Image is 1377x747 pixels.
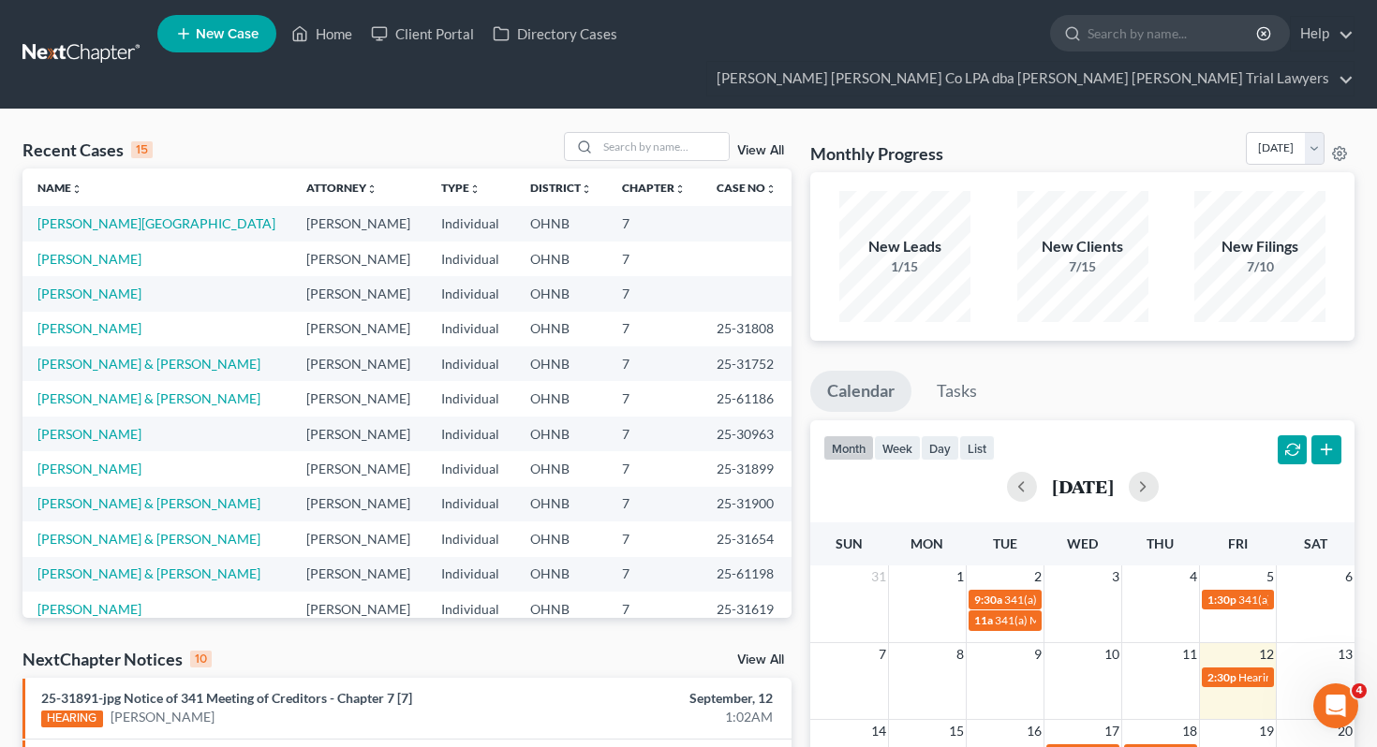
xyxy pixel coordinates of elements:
td: OHNB [515,487,607,521]
span: Thu [1147,535,1174,551]
iframe: Intercom live chat [1313,683,1358,728]
td: OHNB [515,521,607,556]
a: 25-31891-jpg Notice of 341 Meeting of Creditors - Chapter 7 [7] [41,690,412,706]
td: Individual [426,451,514,486]
span: Wed [1067,535,1098,551]
span: 9 [1032,643,1044,666]
td: OHNB [515,451,607,486]
td: 25-31900 [702,487,792,521]
span: 13 [1336,643,1355,666]
a: [PERSON_NAME] [37,251,141,267]
div: 1/15 [839,257,970,276]
a: Typeunfold_more [441,181,481,195]
span: Tue [993,535,1017,551]
td: 7 [607,381,702,416]
td: Individual [426,557,514,592]
td: Individual [426,521,514,556]
td: 7 [607,451,702,486]
div: 1:02AM [541,708,773,726]
a: Home [282,17,362,51]
a: Nameunfold_more [37,181,82,195]
input: Search by name... [1088,16,1259,51]
td: Individual [426,312,514,346]
td: [PERSON_NAME] [291,242,426,276]
td: 25-31654 [702,521,792,556]
i: unfold_more [674,183,686,195]
span: 19 [1257,720,1276,742]
span: 2 [1032,565,1044,588]
td: Individual [426,381,514,416]
td: OHNB [515,312,607,346]
span: Mon [911,535,943,551]
span: 8 [955,643,966,666]
span: Fri [1228,535,1248,551]
a: View All [737,653,784,666]
span: 10 [1103,643,1121,666]
td: Individual [426,417,514,451]
td: 7 [607,592,702,626]
div: New Leads [839,236,970,257]
div: HEARING [41,710,103,727]
div: 10 [190,651,212,667]
div: 7/10 [1194,257,1325,276]
td: OHNB [515,206,607,241]
td: 7 [607,346,702,381]
h3: Monthly Progress [810,142,943,165]
span: 9:30a [974,593,1002,607]
span: 17 [1103,720,1121,742]
div: 7/15 [1017,257,1148,276]
a: [PERSON_NAME] [37,286,141,301]
a: [PERSON_NAME] [37,426,141,442]
a: Client Portal [362,17,483,51]
a: Case Nounfold_more [717,181,777,195]
a: [PERSON_NAME] [PERSON_NAME] Co LPA dba [PERSON_NAME] [PERSON_NAME] Trial Lawyers [707,62,1354,95]
button: day [921,435,959,461]
span: 31 [869,565,888,588]
span: 11a [974,613,993,627]
div: New Filings [1194,236,1325,257]
td: [PERSON_NAME] [291,521,426,556]
i: unfold_more [71,183,82,195]
td: OHNB [515,557,607,592]
a: [PERSON_NAME] [37,461,141,476]
td: 7 [607,312,702,346]
span: 2:30p [1207,670,1236,684]
span: 1 [955,565,966,588]
td: [PERSON_NAME] [291,206,426,241]
span: 3 [1110,565,1121,588]
div: September, 12 [541,689,773,708]
td: 25-61186 [702,381,792,416]
button: list [959,435,995,461]
td: [PERSON_NAME] [291,346,426,381]
a: Calendar [810,371,911,412]
td: [PERSON_NAME] [291,487,426,521]
a: [PERSON_NAME][GEOGRAPHIC_DATA] [37,215,275,231]
a: [PERSON_NAME] & [PERSON_NAME] [37,390,260,406]
a: [PERSON_NAME] & [PERSON_NAME] [37,356,260,372]
td: OHNB [515,242,607,276]
span: 12 [1257,643,1276,666]
a: [PERSON_NAME] [111,708,215,726]
td: Individual [426,242,514,276]
i: unfold_more [366,183,378,195]
a: Attorneyunfold_more [306,181,378,195]
span: 6 [1343,565,1355,588]
td: 25-31619 [702,592,792,626]
a: Chapterunfold_more [622,181,686,195]
a: [PERSON_NAME] [37,601,141,617]
td: [PERSON_NAME] [291,592,426,626]
td: 7 [607,206,702,241]
td: OHNB [515,381,607,416]
td: [PERSON_NAME] [291,381,426,416]
a: [PERSON_NAME] [37,320,141,336]
span: 20 [1336,720,1355,742]
td: [PERSON_NAME] [291,451,426,486]
td: OHNB [515,276,607,311]
td: Individual [426,487,514,521]
span: 5 [1265,565,1276,588]
td: 25-61198 [702,557,792,592]
td: [PERSON_NAME] [291,276,426,311]
td: [PERSON_NAME] [291,312,426,346]
span: 18 [1180,720,1199,742]
td: Individual [426,206,514,241]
